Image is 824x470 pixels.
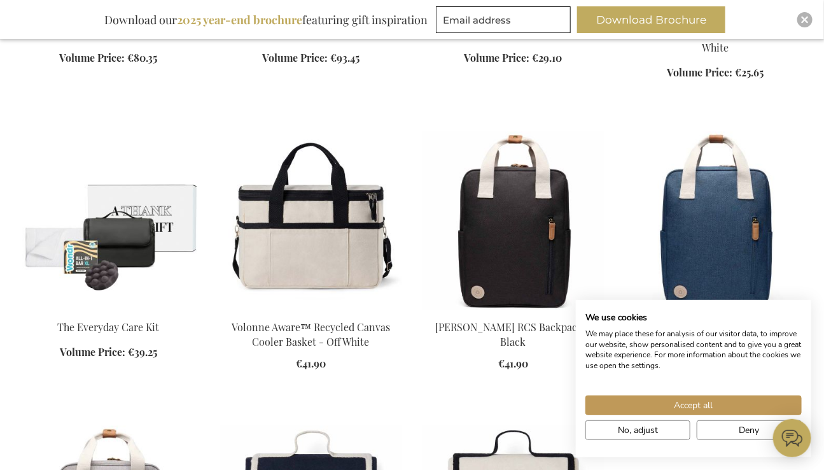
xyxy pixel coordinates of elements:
span: Volume Price: [667,66,733,79]
img: Volonne Aware™ Recycled Canvas Cooler Basket - Off White [220,131,402,310]
span: €93.45 [330,51,360,64]
a: Volonne Aware™ Recycled Canvas Cooler Basket - Off White [232,320,390,348]
span: €41.90 [498,357,528,370]
a: Volume Price: €93.45 [262,51,360,66]
button: Adjust cookie preferences [585,420,690,440]
img: The Everyday Care Kit [18,131,200,310]
iframe: belco-activator-frame [773,419,811,457]
span: €41.90 [296,357,326,370]
form: marketing offers and promotions [436,6,575,37]
input: Email address [436,6,571,33]
img: Sortino RCS Backpack - Blue [625,131,807,310]
a: Volume Price: €80.35 [60,51,158,66]
span: €39.25 [128,345,157,359]
div: Close [797,12,813,27]
span: €25.65 [736,66,764,79]
h2: We use cookies [585,312,802,324]
span: Volume Price: [60,345,125,359]
span: Volume Price: [262,51,328,64]
button: Download Brochure [577,6,725,33]
img: Close [801,16,809,24]
p: We may place these for analysis of our visitor data, to improve our website, show personalised co... [585,329,802,371]
button: Deny all cookies [697,420,802,440]
div: Download our featuring gift inspiration [99,6,433,33]
span: Accept all [674,399,713,412]
a: The Everyday Care Kit [18,304,200,317]
a: [PERSON_NAME] RCS Backpack - Black [436,320,591,348]
img: Sortino RCS Backpack - Black [422,131,604,310]
b: 2025 year-end brochure [177,12,302,27]
button: Accept all cookies [585,395,802,415]
span: €80.35 [128,51,158,64]
a: Volonne Aware™ Recycled Canvas Cooler Basket - Off White [220,304,402,317]
a: The Everyday Care Kit [58,320,160,334]
span: No, adjust [618,424,658,437]
a: Sortino RCS Backpack - Black [422,304,604,317]
span: Deny [739,424,760,437]
a: Volume Price: €25.65 [667,66,764,80]
span: Volume Price: [60,51,125,64]
a: Volume Price: €39.25 [60,345,157,360]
